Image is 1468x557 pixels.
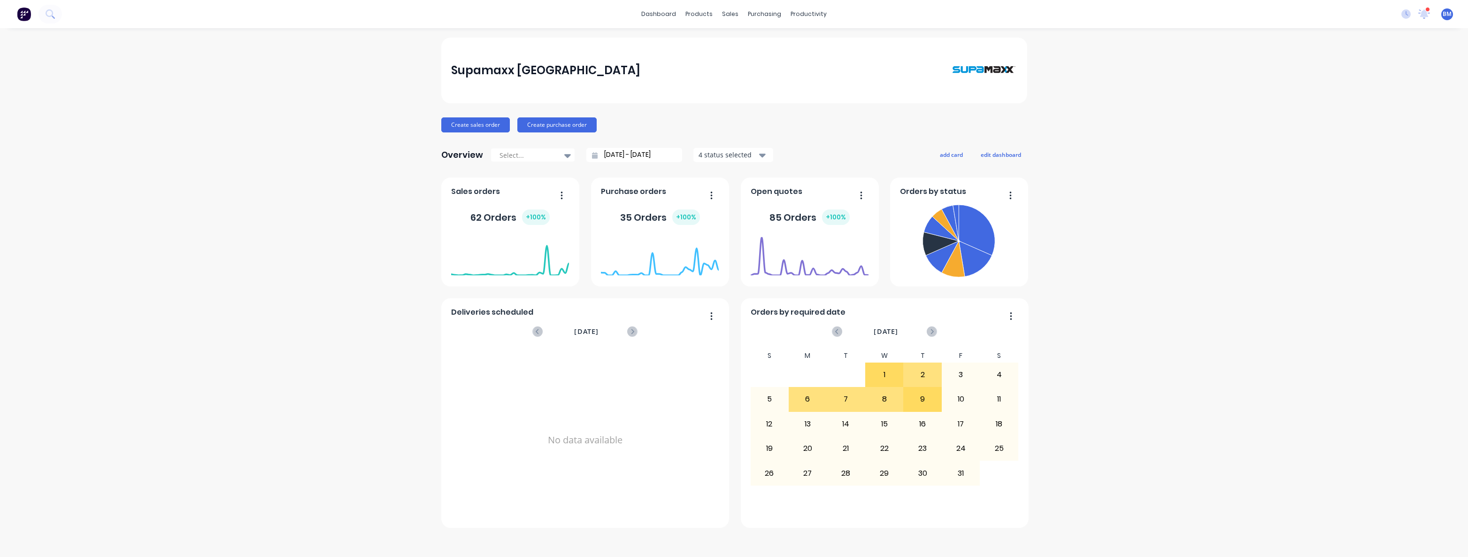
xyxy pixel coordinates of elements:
[522,209,550,225] div: + 100 %
[827,437,865,460] div: 21
[980,412,1018,436] div: 18
[751,387,788,411] div: 5
[601,186,666,197] span: Purchase orders
[904,437,941,460] div: 23
[822,209,850,225] div: + 100 %
[980,363,1018,387] div: 4
[866,461,903,485] div: 29
[874,326,898,337] span: [DATE]
[789,437,827,460] div: 20
[904,461,941,485] div: 30
[574,326,599,337] span: [DATE]
[827,461,865,485] div: 28
[451,186,500,197] span: Sales orders
[942,461,980,485] div: 31
[903,349,942,363] div: T
[620,209,700,225] div: 35 Orders
[751,307,845,318] span: Orders by required date
[975,148,1027,161] button: edit dashboard
[942,349,980,363] div: F
[865,349,904,363] div: W
[517,117,597,132] button: Create purchase order
[17,7,31,21] img: Factory
[866,437,903,460] div: 22
[980,387,1018,411] div: 11
[866,387,903,411] div: 8
[827,349,865,363] div: T
[942,387,980,411] div: 10
[980,437,1018,460] div: 25
[699,150,758,160] div: 4 status selected
[441,146,483,164] div: Overview
[789,349,827,363] div: M
[904,412,941,436] div: 16
[750,349,789,363] div: S
[751,437,788,460] div: 19
[789,412,827,436] div: 13
[789,461,827,485] div: 27
[866,363,903,387] div: 1
[717,7,743,21] div: sales
[786,7,831,21] div: productivity
[904,363,941,387] div: 2
[942,363,980,387] div: 3
[681,7,717,21] div: products
[904,387,941,411] div: 9
[451,349,719,531] div: No data available
[942,412,980,436] div: 17
[866,412,903,436] div: 15
[789,387,827,411] div: 6
[769,209,850,225] div: 85 Orders
[743,7,786,21] div: purchasing
[1443,10,1452,18] span: BM
[900,186,966,197] span: Orders by status
[672,209,700,225] div: + 100 %
[827,387,865,411] div: 7
[980,349,1018,363] div: S
[751,186,802,197] span: Open quotes
[751,412,788,436] div: 12
[637,7,681,21] a: dashboard
[451,61,640,80] div: Supamaxx [GEOGRAPHIC_DATA]
[951,47,1017,93] img: Supamaxx Australia
[751,461,788,485] div: 26
[441,117,510,132] button: Create sales order
[693,148,773,162] button: 4 status selected
[942,437,980,460] div: 24
[470,209,550,225] div: 62 Orders
[934,148,969,161] button: add card
[827,412,865,436] div: 14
